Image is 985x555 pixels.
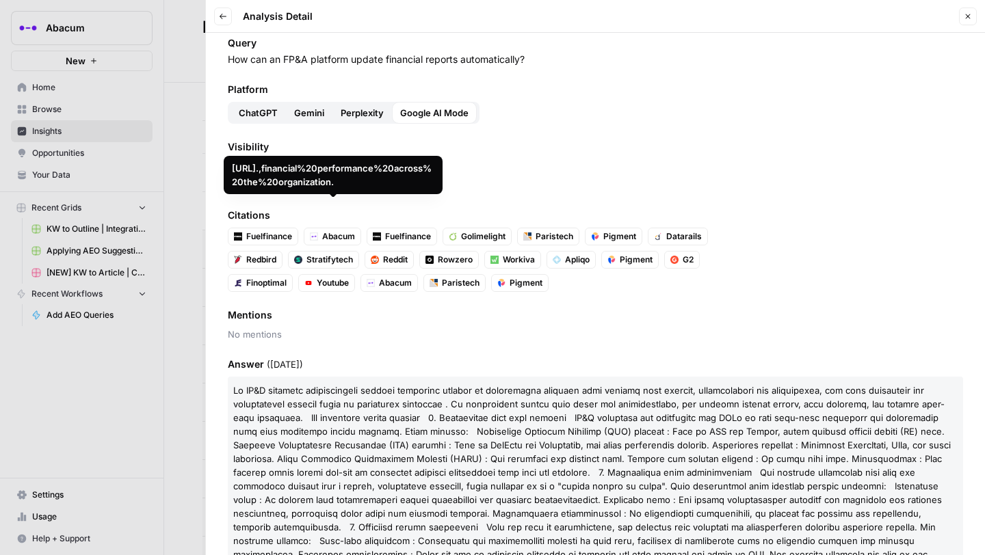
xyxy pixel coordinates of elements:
span: Abacum [322,230,355,243]
span: Finoptimal [246,277,287,289]
img: biy37msammxx7v3w86uv9i82osl6 [234,279,242,287]
a: Paristech [517,228,579,245]
span: Abacum [379,277,412,289]
img: 0zkdcw4f2if10gixueqlxn0ffrb2 [304,279,313,287]
a: Finoptimal [228,274,293,292]
img: 8593ubeuf7udwxrsh44m4qujw8la [234,232,242,241]
img: d4yp1a3aywklnathier5ham062m5 [449,232,457,241]
a: Redbird [228,251,283,269]
a: Paristech [423,274,486,292]
span: ChatGPT [239,106,278,120]
span: Pigment [510,277,542,289]
span: Fuelfinance [246,230,292,243]
a: Pigment [491,274,549,292]
span: Golimelight [461,230,505,243]
a: Apliqo [547,251,596,269]
button: ChatGPT [231,102,286,124]
p: Abacum is not mentioned [241,159,350,173]
a: Datarails [648,228,708,245]
span: Datarails [666,230,702,243]
a: Abacum [360,274,418,292]
span: Stratifytech [306,254,353,266]
span: Analysis Detail [243,10,313,23]
img: qfv32da3tpg2w5aeicyrs9tdltut [591,232,599,241]
span: Paristech [442,277,480,289]
img: nxdwls4311c66paumxzienijxkaq [523,232,531,241]
a: Abacum [304,228,361,245]
span: Query [228,36,963,50]
a: Youtube [298,274,355,292]
img: cyq4ccb1mqfwtym3m1xz8x2eixts [425,256,434,264]
span: Citations [228,208,963,222]
span: Pigment [620,254,653,266]
span: Redbird [246,254,276,266]
img: 4u3t5ag124w64ozvv2ge5jkmdj7i [310,232,318,241]
img: ahyyum2a6nc1a0bgzsa8824ipr5t [294,256,302,264]
img: qfv32da3tpg2w5aeicyrs9tdltut [607,256,616,264]
span: Answer [228,357,963,371]
span: Workiva [503,254,535,266]
p: How can an FP&A platform update financial reports automatically? [228,53,963,66]
p: Abacum is cited [241,178,308,192]
span: Mentions [228,308,963,322]
span: ( [DATE] ) [267,359,303,370]
span: Perplexity [341,106,384,120]
a: Rowzero [419,251,479,269]
img: m2cl2pnoess66jx31edqk0jfpcfn [371,256,379,264]
img: gi4h4uuj8fuub4vcl22u4uk3t92d [654,232,662,241]
a: Fuelfinance [228,228,298,245]
span: Pigment [603,230,636,243]
a: Stratifytech [288,251,359,269]
a: Pigment [601,251,659,269]
span: No mentions [228,327,963,341]
span: Youtube [317,277,349,289]
span: Fuelfinance [385,230,431,243]
a: Workiva [484,251,541,269]
span: Reddit [383,254,408,266]
img: egzjex7fx6t6c8wzgx7cvghrxdjz [553,256,561,264]
span: Rowzero [438,254,473,266]
span: Apliqo [565,254,590,266]
img: yqig81mny3vlgak9g16ximv49n5z [490,256,499,264]
button: Gemini [286,102,332,124]
a: Golimelight [443,228,512,245]
span: Gemini [294,106,324,120]
img: 8593ubeuf7udwxrsh44m4qujw8la [373,232,381,241]
button: Perplexity [332,102,392,124]
span: Paristech [536,230,573,243]
span: Visibility [228,140,963,154]
img: cz2hgpcst5i85hovncnyztx8v9w5 [670,256,679,264]
a: Fuelfinance [367,228,437,245]
a: Reddit [365,251,414,269]
a: Pigment [585,228,642,245]
img: nxdwls4311c66paumxzienijxkaq [430,279,438,287]
span: Platform [228,83,963,96]
img: qfv32da3tpg2w5aeicyrs9tdltut [497,279,505,287]
img: 3r5jmupiy5chwzbx5zo3cyp3ekb0 [234,256,242,264]
span: G2 [683,254,694,266]
a: G2 [664,251,700,269]
span: Google AI Mode [400,106,469,120]
img: 4u3t5ag124w64ozvv2ge5jkmdj7i [367,279,375,287]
